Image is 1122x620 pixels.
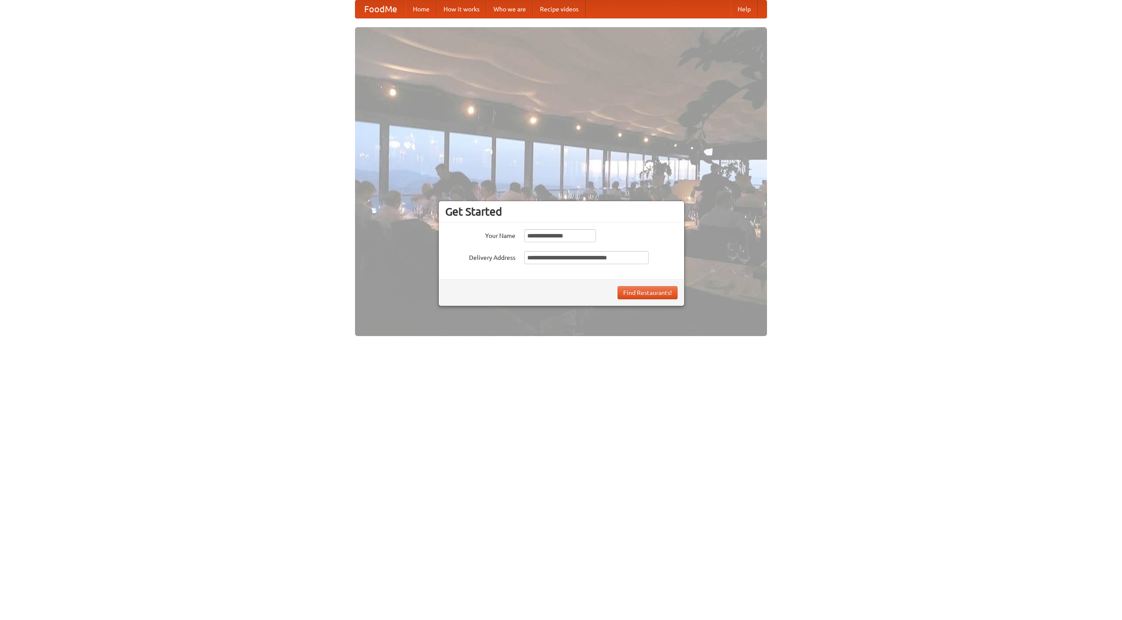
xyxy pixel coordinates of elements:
a: How it works [437,0,486,18]
h3: Get Started [445,205,678,218]
a: Home [406,0,437,18]
label: Your Name [445,229,515,240]
a: Who we are [486,0,533,18]
a: Help [731,0,758,18]
label: Delivery Address [445,251,515,262]
a: Recipe videos [533,0,586,18]
a: FoodMe [355,0,406,18]
button: Find Restaurants! [618,286,678,299]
